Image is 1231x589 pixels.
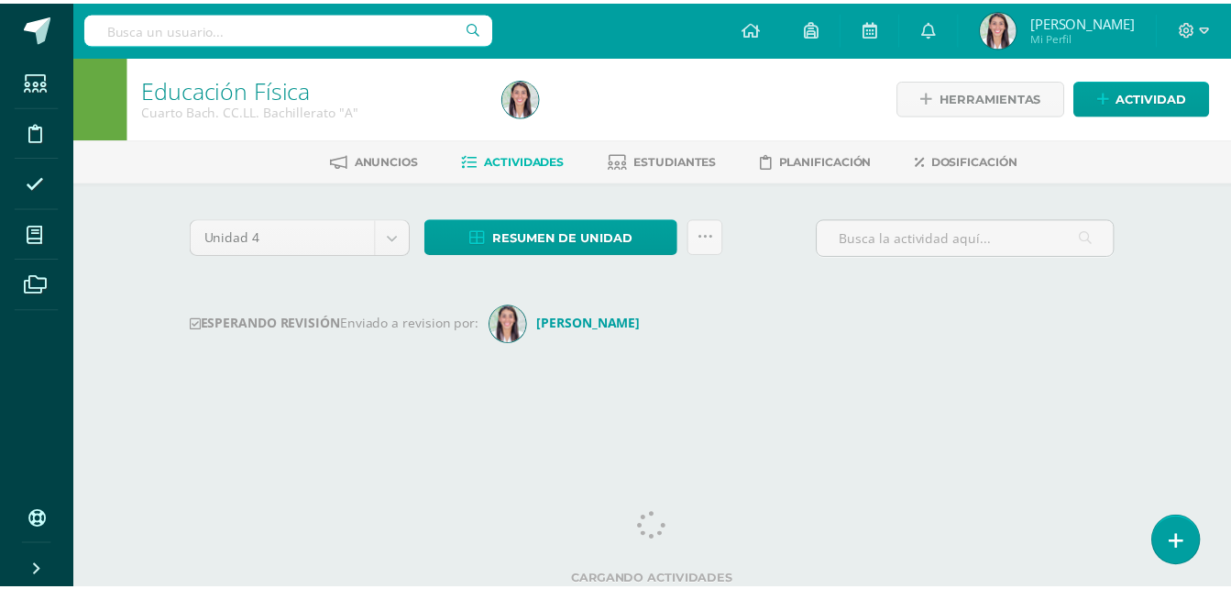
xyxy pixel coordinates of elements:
a: [PERSON_NAME] [495,314,654,331]
a: Actividad [1085,79,1223,115]
span: Anuncios [358,153,423,167]
span: Unidad 4 [206,219,365,254]
span: Estudiantes [641,153,724,167]
span: Actividades [489,153,570,167]
span: Herramientas [950,80,1052,114]
strong: ESPERANDO REVISIÓN [192,314,344,331]
span: Actividad [1128,80,1199,114]
h1: Educación Física [143,75,486,101]
input: Busca la actividad aquí... [826,219,1126,255]
a: Educación Física [143,72,313,104]
span: [PERSON_NAME] [1041,11,1147,29]
img: 12f93033f0e325c8a79a77ec0ce5d4b5.png [495,306,532,342]
input: Busca un usuario... [85,12,498,43]
span: Resumen de unidad [498,220,639,254]
span: Planificación [787,153,881,167]
label: Cargando actividades [192,573,1127,587]
div: Cuarto Bach. CC.LL. Bachillerato 'A' [143,101,486,118]
a: Unidad 4 [192,219,413,254]
span: Dosificación [941,153,1028,167]
img: 7104dee1966dece4cb994d866b427164.png [991,9,1028,46]
img: 7104dee1966dece4cb994d866b427164.png [508,79,544,116]
a: Resumen de unidad [429,218,685,254]
a: Herramientas [907,79,1076,115]
a: Planificación [768,146,881,175]
a: Estudiantes [614,146,724,175]
span: Mi Perfil [1041,28,1147,43]
a: Actividades [467,146,570,175]
strong: [PERSON_NAME] [543,314,647,331]
a: Dosificación [925,146,1028,175]
a: Anuncios [334,146,423,175]
span: Enviado a revision por: [344,314,484,331]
